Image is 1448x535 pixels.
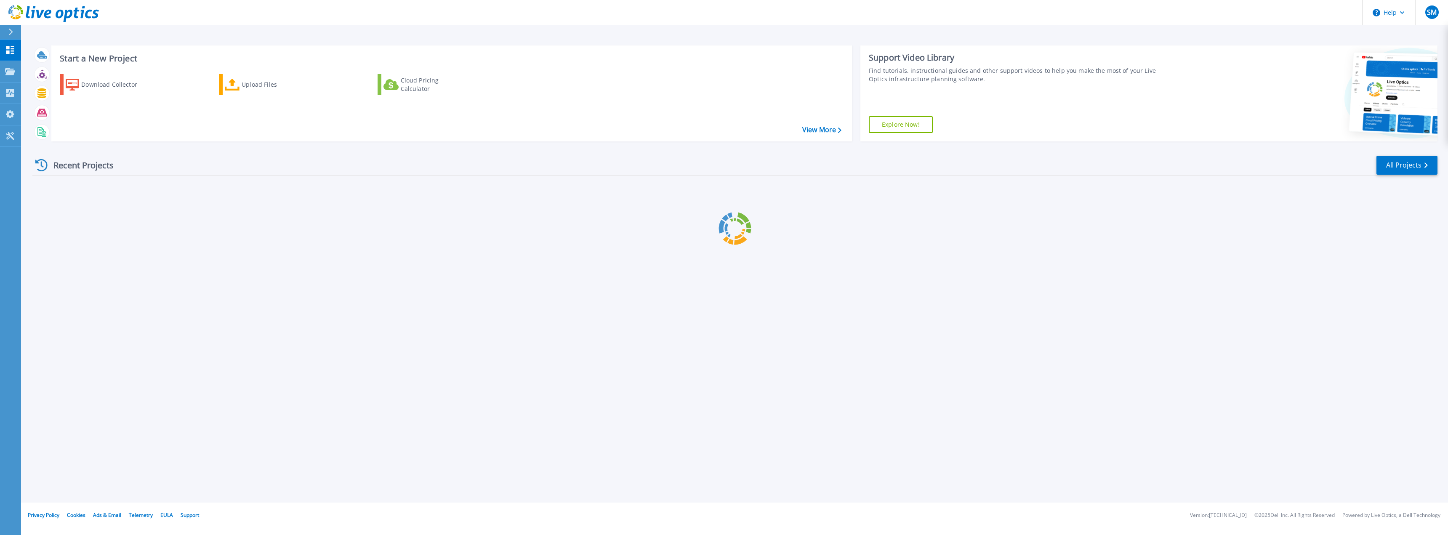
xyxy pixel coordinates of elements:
a: EULA [160,511,173,519]
li: © 2025 Dell Inc. All Rights Reserved [1254,513,1335,518]
li: Version: [TECHNICAL_ID] [1190,513,1247,518]
div: Cloud Pricing Calculator [401,76,468,93]
div: Support Video Library [869,52,1170,63]
div: Recent Projects [32,155,125,176]
div: Find tutorials, instructional guides and other support videos to help you make the most of your L... [869,67,1170,83]
h3: Start a New Project [60,54,841,63]
a: Upload Files [219,74,313,95]
a: Telemetry [129,511,153,519]
a: Cookies [67,511,85,519]
a: Support [181,511,199,519]
a: View More [802,126,841,134]
a: All Projects [1376,156,1437,175]
a: Privacy Policy [28,511,59,519]
a: Cloud Pricing Calculator [378,74,471,95]
a: Ads & Email [93,511,121,519]
a: Explore Now! [869,116,933,133]
li: Powered by Live Optics, a Dell Technology [1342,513,1440,518]
div: Upload Files [242,76,309,93]
div: Download Collector [81,76,149,93]
a: Download Collector [60,74,154,95]
span: SM [1427,9,1437,16]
